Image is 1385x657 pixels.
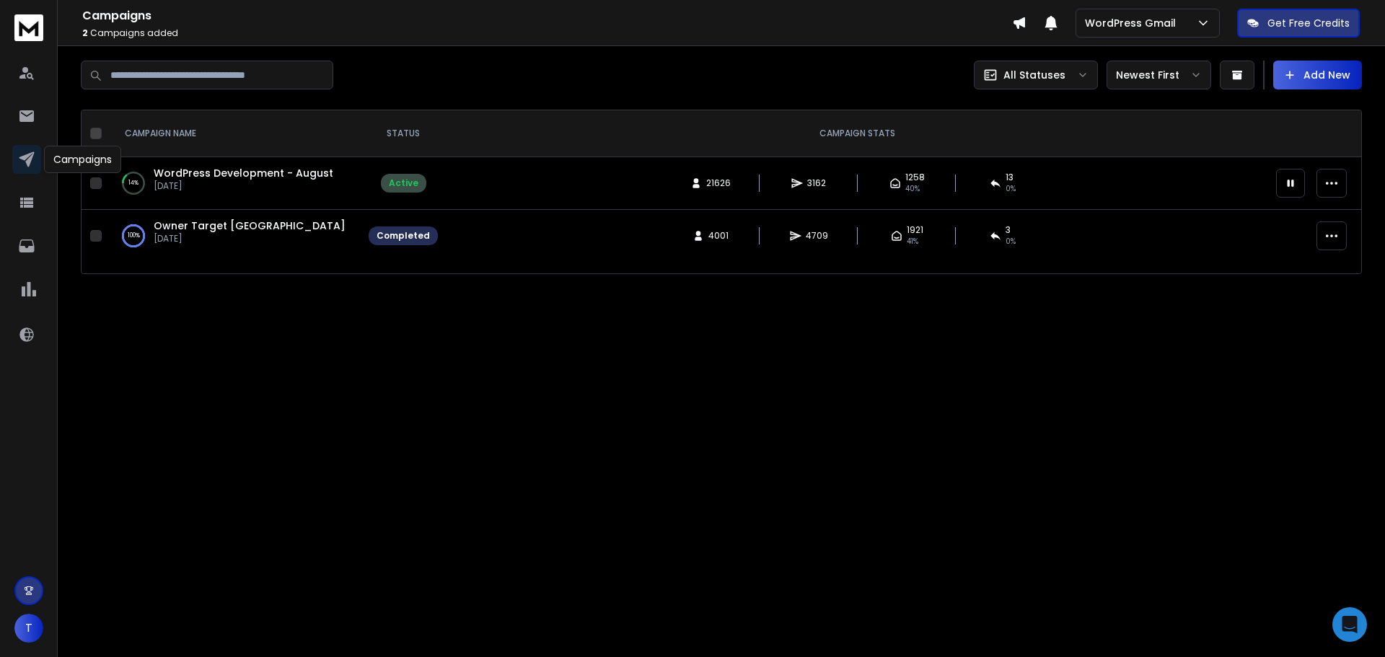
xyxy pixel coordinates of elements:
[907,224,923,236] span: 1921
[82,7,1012,25] h1: Campaigns
[905,172,925,183] span: 1258
[1006,236,1016,247] span: 0 %
[1006,172,1014,183] span: 13
[107,110,360,157] th: CAMPAIGN NAME
[907,236,918,247] span: 41 %
[1332,607,1367,642] div: Open Intercom Messenger
[708,230,729,242] span: 4001
[82,27,88,39] span: 2
[1006,224,1011,236] span: 3
[905,183,920,195] span: 40 %
[806,230,828,242] span: 4709
[1237,9,1360,38] button: Get Free Credits
[154,180,333,192] p: [DATE]
[706,177,731,189] span: 21626
[1006,183,1016,195] span: 0 %
[154,219,346,233] a: Owner Target [GEOGRAPHIC_DATA]
[14,14,43,41] img: logo
[1085,16,1182,30] p: WordPress Gmail
[377,230,430,242] div: Completed
[360,110,447,157] th: STATUS
[154,166,333,180] a: WordPress Development - August
[107,157,360,210] td: 14%WordPress Development - August[DATE]
[1107,61,1211,89] button: Newest First
[107,210,360,263] td: 100%Owner Target [GEOGRAPHIC_DATA][DATE]
[1273,61,1362,89] button: Add New
[44,146,121,173] div: Campaigns
[447,110,1267,157] th: CAMPAIGN STATS
[1267,16,1350,30] p: Get Free Credits
[807,177,826,189] span: 3162
[389,177,418,189] div: Active
[14,614,43,643] button: T
[154,233,346,244] p: [DATE]
[128,229,140,243] p: 100 %
[82,27,1012,39] p: Campaigns added
[1003,68,1065,82] p: All Statuses
[128,176,138,190] p: 14 %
